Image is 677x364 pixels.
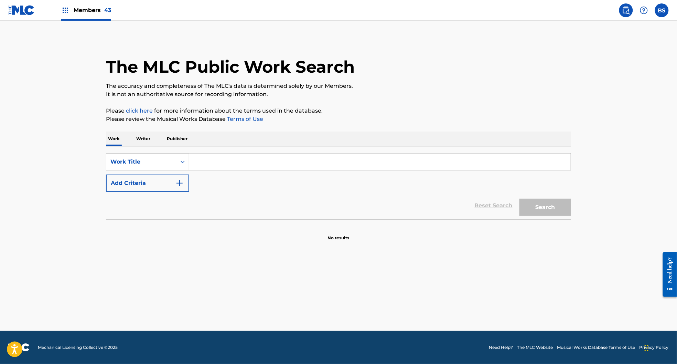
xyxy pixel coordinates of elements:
p: No results [328,227,350,241]
p: The accuracy and completeness of The MLC's data is determined solely by our Members. [106,82,571,90]
span: 43 [104,7,111,13]
a: Need Help? [489,344,513,351]
p: Please for more information about the terms used in the database. [106,107,571,115]
p: Work [106,132,122,146]
span: Members [74,6,111,14]
p: Please review the Musical Works Database [106,115,571,123]
a: Terms of Use [226,116,263,122]
img: Top Rightsholders [61,6,69,14]
div: Work Title [110,158,172,166]
div: Help [637,3,651,17]
a: Musical Works Database Terms of Use [557,344,635,351]
form: Search Form [106,153,571,219]
img: 9d2ae6d4665cec9f34b9.svg [175,179,184,187]
div: User Menu [655,3,669,17]
a: Privacy Policy [640,344,669,351]
a: click here [126,107,153,114]
p: Publisher [165,132,190,146]
img: logo [8,343,30,352]
img: search [622,6,630,14]
button: Add Criteria [106,175,189,192]
div: Drag [645,338,649,358]
img: help [640,6,648,14]
h1: The MLC Public Work Search [106,56,355,77]
span: Mechanical Licensing Collective © 2025 [38,344,118,351]
a: The MLC Website [517,344,553,351]
img: MLC Logo [8,5,35,15]
iframe: Chat Widget [643,331,677,364]
p: Writer [134,132,152,146]
p: It is not an authoritative source for recording information. [106,90,571,98]
a: Public Search [619,3,633,17]
iframe: Resource Center [658,247,677,302]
